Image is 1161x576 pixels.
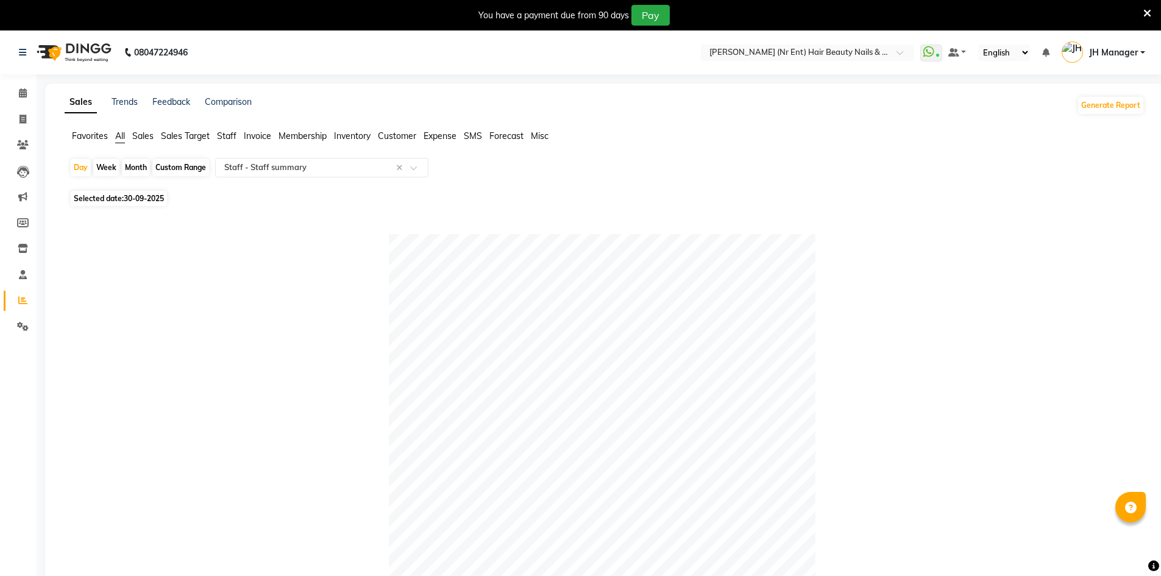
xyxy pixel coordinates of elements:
span: Selected date: [71,191,167,206]
img: JH Manager [1062,41,1083,63]
span: Customer [378,130,416,141]
a: Feedback [152,96,190,107]
div: Custom Range [152,159,209,176]
span: 30-09-2025 [124,194,164,203]
div: Month [122,159,150,176]
a: Comparison [205,96,252,107]
span: JH Manager [1089,46,1138,59]
button: Pay [631,5,670,26]
b: 08047224946 [134,35,188,69]
span: Expense [424,130,456,141]
span: SMS [464,130,482,141]
span: Sales Target [161,130,210,141]
a: Trends [112,96,138,107]
span: Membership [279,130,327,141]
span: Invoice [244,130,271,141]
iframe: chat widget [1110,527,1149,564]
span: Inventory [334,130,371,141]
button: Generate Report [1078,97,1143,114]
div: Day [71,159,91,176]
div: You have a payment due from 90 days [478,9,629,22]
img: logo [31,35,115,69]
span: Sales [132,130,154,141]
span: Forecast [489,130,524,141]
span: Misc [531,130,549,141]
span: Clear all [396,162,407,174]
span: All [115,130,125,141]
span: Favorites [72,130,108,141]
div: Week [93,159,119,176]
span: Staff [217,130,236,141]
a: Sales [65,91,97,113]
